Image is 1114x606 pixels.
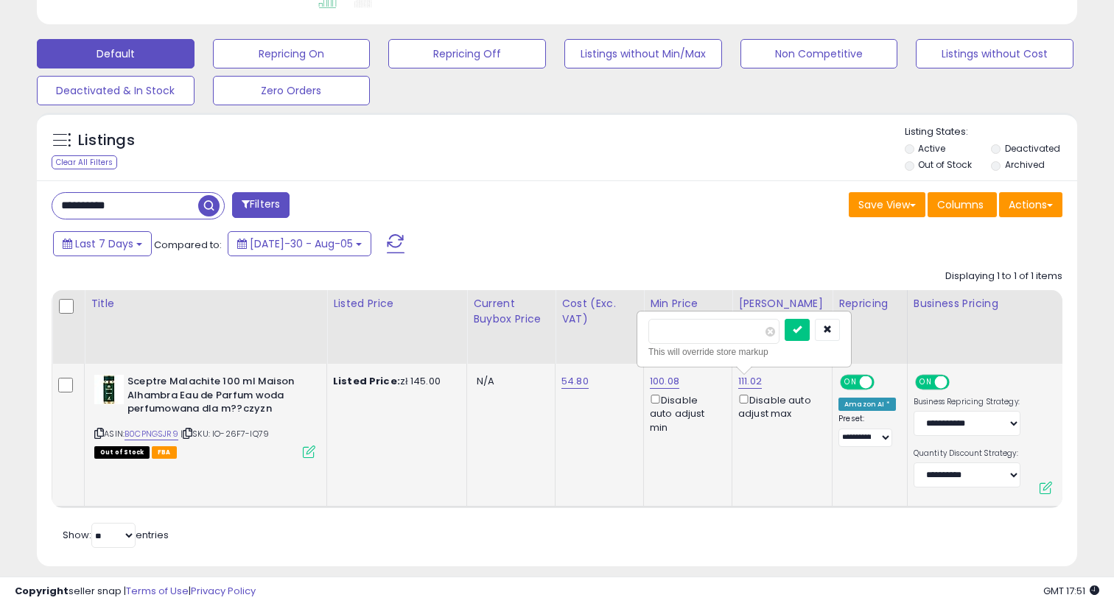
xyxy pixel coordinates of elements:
[918,142,945,155] label: Active
[37,39,195,68] button: Default
[648,345,840,359] div: This will override store markup
[947,376,970,389] span: OFF
[91,296,320,311] div: Title
[914,397,1020,407] label: Business Repricing Strategy:
[37,76,195,105] button: Deactivated & In Stock
[917,376,935,389] span: ON
[838,414,896,447] div: Preset:
[650,296,726,311] div: Min Price
[191,584,256,598] a: Privacy Policy
[154,238,222,252] span: Compared to:
[75,236,133,251] span: Last 7 Days
[127,375,306,420] b: Sceptre Malachite 100 ml Maison Alhambra Eau de Parfum woda perfumowana dla m??czyzn
[738,392,821,420] div: Disable auto adjust max
[388,39,546,68] button: Repricing Off
[564,39,722,68] button: Listings without Min/Max
[53,231,152,256] button: Last 7 Days
[561,374,589,389] a: 54.80
[213,39,371,68] button: Repricing On
[937,197,984,212] span: Columns
[232,192,290,218] button: Filters
[94,375,315,457] div: ASIN:
[181,428,269,440] span: | SKU: IO-26F7-IQ79
[78,130,135,151] h5: Listings
[94,375,124,404] img: 31XI9JNtwfL._SL40_.jpg
[333,374,400,388] b: Listed Price:
[738,374,762,389] a: 111.02
[1043,584,1099,598] span: 2025-08-13 17:51 GMT
[228,231,371,256] button: [DATE]-30 - Aug-05
[15,585,256,599] div: seller snap | |
[841,376,860,389] span: ON
[250,236,353,251] span: [DATE]-30 - Aug-05
[52,155,117,169] div: Clear All Filters
[916,39,1073,68] button: Listings without Cost
[213,76,371,105] button: Zero Orders
[333,296,460,311] div: Listed Price
[126,584,189,598] a: Terms of Use
[928,192,997,217] button: Columns
[905,125,1078,139] p: Listing States:
[94,446,150,459] span: All listings that are currently out of stock and unavailable for purchase on Amazon
[1005,158,1045,171] label: Archived
[561,296,637,327] div: Cost (Exc. VAT)
[849,192,925,217] button: Save View
[650,374,679,389] a: 100.08
[738,296,826,311] div: [PERSON_NAME]
[333,375,455,388] div: zł 145.00
[872,376,896,389] span: OFF
[999,192,1062,217] button: Actions
[63,528,169,542] span: Show: entries
[838,398,896,411] div: Amazon AI *
[477,374,494,388] span: N/A
[914,296,1063,311] div: Business Pricing
[740,39,898,68] button: Non Competitive
[1005,142,1060,155] label: Deactivated
[945,269,1062,283] div: Displaying 1 to 1 of 1 items
[15,584,69,598] strong: Copyright
[838,296,901,311] div: Repricing
[918,158,972,171] label: Out of Stock
[914,448,1020,459] label: Quantity Discount Strategy:
[650,392,721,434] div: Disable auto adjust min
[473,296,549,327] div: Current Buybox Price
[125,428,178,440] a: B0CPNGSJR9
[152,446,177,459] span: FBA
